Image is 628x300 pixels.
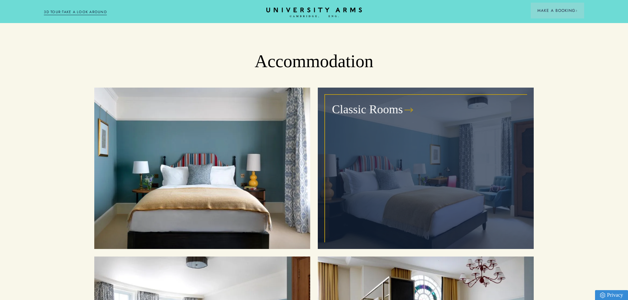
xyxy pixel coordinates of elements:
[595,290,628,300] a: Privacy
[318,88,534,249] a: image-e9066e016a3afb6f011bc37f916714460f26abf2-8272x6200-jpg Classic Rooms
[531,3,584,18] button: Make a BookingArrow icon
[575,10,578,12] img: Arrow icon
[44,9,107,15] a: 3D TOUR:TAKE A LOOK AROUND
[266,8,362,18] a: Home
[94,88,310,249] a: image-c4e3f5da91d1fa45aea3243c1de661a7a9839577-8272x6200-jpg
[332,102,403,118] h3: Classic Rooms
[537,8,578,14] span: Make a Booking
[600,292,605,298] img: Privacy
